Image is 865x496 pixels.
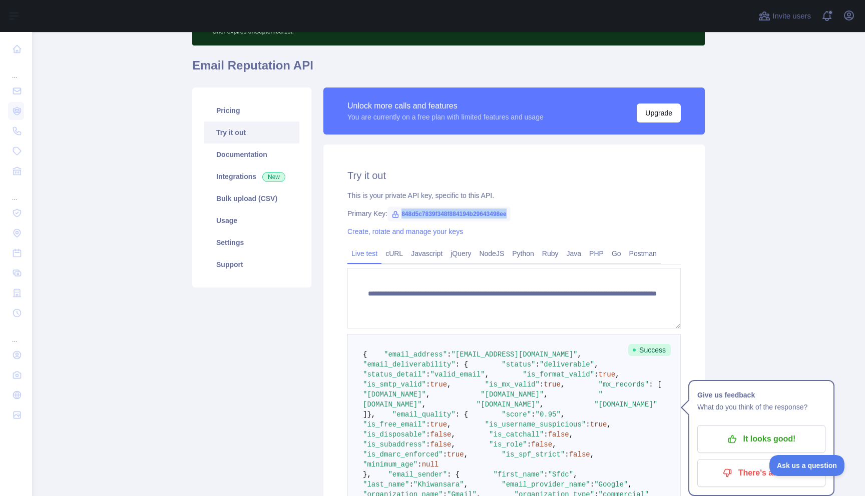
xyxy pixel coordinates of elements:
[769,455,845,476] iframe: Toggle Customer Support
[508,245,538,261] a: Python
[637,103,681,122] button: Upgrade
[387,206,511,221] span: 848d5c7839f348f884194b29643498ee
[363,440,426,448] span: "is_subaddress"
[481,390,544,398] span: "[DOMAIN_NAME]"
[464,450,468,458] span: ,
[363,380,426,388] span: "is_smtp_valid"
[649,380,661,388] span: : [
[426,420,430,428] span: :
[502,480,590,488] span: "email_provider_name"
[262,172,285,182] span: New
[607,420,611,428] span: ,
[347,208,681,218] div: Primary Key:
[430,380,447,388] span: true
[430,370,485,378] span: "valid_email"
[531,440,552,448] span: false
[590,480,594,488] span: :
[363,350,367,358] span: {
[363,480,409,488] span: "last_name"
[561,410,565,418] span: ,
[552,440,556,448] span: ,
[561,380,565,388] span: ,
[363,470,371,478] span: },
[578,350,582,358] span: ,
[489,430,544,438] span: "is_catchall"
[590,450,594,458] span: ,
[367,410,375,418] span: },
[413,480,464,488] span: "Khiwansara"
[523,370,594,378] span: "is_format_valid"
[204,121,299,143] a: Try it out
[599,380,649,388] span: "mx_records"
[443,450,447,458] span: :
[347,227,463,235] a: Create, rotate and manage your keys
[363,450,443,458] span: "is_dmarc_enforced"
[540,400,544,408] span: ,
[756,8,813,24] button: Invite users
[407,245,447,261] a: Javascript
[204,253,299,275] a: Support
[426,440,430,448] span: :
[548,470,573,478] span: "Sfdc"
[697,401,825,413] p: What do you think of the response?
[447,450,464,458] span: true
[536,410,561,418] span: "0.95"
[544,470,548,478] span: :
[594,370,598,378] span: :
[608,245,625,261] a: Go
[204,165,299,187] a: Integrations New
[204,187,299,209] a: Bulk upload (CSV)
[8,60,24,80] div: ...
[363,370,426,378] span: "status_detail"
[363,420,426,428] span: "is_free_email"
[8,182,24,202] div: ...
[347,112,544,122] div: You are currently on a free plan with limited features and usage
[569,430,573,438] span: ,
[628,344,671,356] span: Success
[586,420,590,428] span: :
[451,350,577,358] span: "[EMAIL_ADDRESS][DOMAIN_NAME]"
[447,350,451,358] span: :
[464,480,468,488] span: ,
[447,420,451,428] span: ,
[426,390,430,398] span: ,
[585,245,608,261] a: PHP
[426,370,430,378] span: :
[409,480,413,488] span: :
[493,470,544,478] span: "first_name"
[502,450,565,458] span: "is_spf_strict"
[772,10,811,22] span: Invite users
[347,168,681,182] h2: Try it out
[527,440,531,448] span: :
[563,245,586,261] a: Java
[8,324,24,344] div: ...
[590,420,607,428] span: true
[426,380,430,388] span: :
[381,245,407,261] a: cURL
[422,400,426,408] span: ,
[594,360,598,368] span: ,
[573,470,577,478] span: ,
[451,440,455,448] span: ,
[594,400,657,408] span: "[DOMAIN_NAME]"
[477,400,540,408] span: "[DOMAIN_NAME]"
[430,430,451,438] span: false
[392,410,456,418] span: "email_quality"
[489,440,527,448] span: "is_role"
[363,460,417,468] span: "minimum_age"
[363,360,456,368] span: "email_deliverability"
[502,360,535,368] span: "status"
[536,360,540,368] span: :
[625,245,661,261] a: Postman
[388,470,447,478] span: "email_sender"
[540,360,594,368] span: "deliverable"
[347,100,544,112] div: Unlock more calls and features
[363,390,426,398] span: "[DOMAIN_NAME]"
[422,460,439,468] span: null
[594,480,628,488] span: "Google"
[548,430,569,438] span: false
[204,209,299,231] a: Usage
[204,143,299,165] a: Documentation
[456,360,468,368] span: : {
[347,190,681,200] div: This is your private API key, specific to this API.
